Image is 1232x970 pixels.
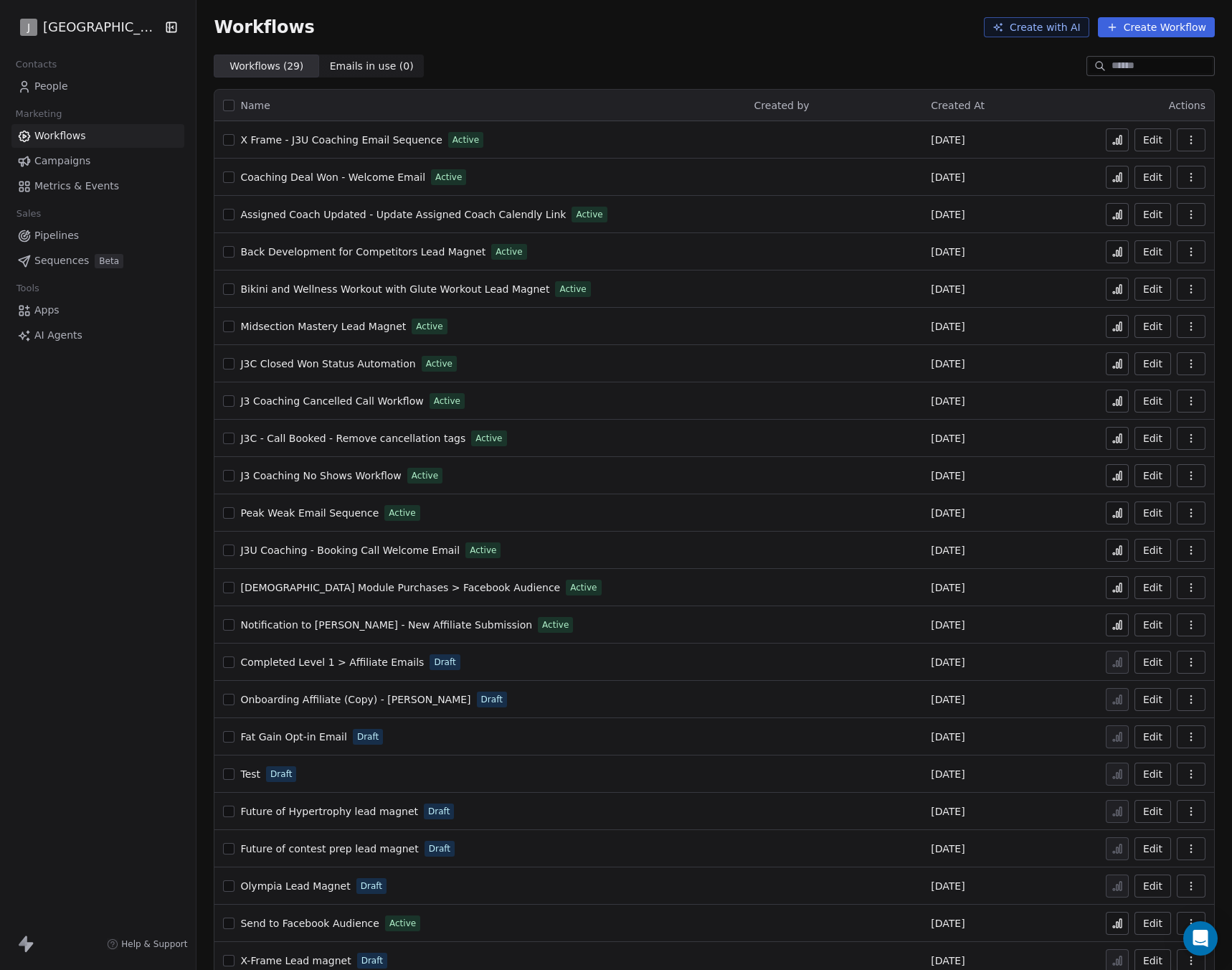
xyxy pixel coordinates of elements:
[240,692,470,707] a: Onboarding Affiliate (Copy) - [PERSON_NAME]
[240,357,415,371] a: J3C Closed Won Status Automation
[931,804,965,819] span: [DATE]
[426,357,452,370] span: Active
[1134,315,1171,338] a: Edit
[17,15,155,39] button: J[GEOGRAPHIC_DATA]
[1134,502,1171,524] a: Edit
[240,580,560,595] a: [DEMOGRAPHIC_DATA] Module Purchases > Facebook Audience
[240,319,406,334] a: Midsection Mastery Lead Magnet
[34,179,119,194] span: Metrics & Events
[1134,539,1171,562] a: Edit
[931,655,965,669] span: [DATE]
[240,618,532,632] a: Notification to [PERSON_NAME] - New Affiliate Submission
[9,103,68,125] span: Marketing
[412,469,438,482] span: Active
[931,394,965,408] span: [DATE]
[1134,651,1171,674] button: Edit
[240,619,532,631] span: Notification to [PERSON_NAME] - New Affiliate Submission
[240,133,442,147] a: X Frame - J3U Coaching Email Sequence
[240,768,260,780] span: Test
[240,470,401,481] span: J3 Coaching No Shows Workflow
[357,730,379,743] span: Draft
[931,431,965,446] span: [DATE]
[240,582,560,593] span: [DEMOGRAPHIC_DATA] Module Purchases > Facebook Audience
[240,880,350,892] span: Olympia Lead Magnet
[240,731,346,743] span: Fat Gain Opt-in Email
[1134,576,1171,599] button: Edit
[11,224,184,248] a: Pipelines
[34,328,82,343] span: AI Agents
[11,174,184,198] a: Metrics & Events
[240,134,442,146] span: X Frame - J3U Coaching Email Sequence
[240,170,425,184] a: Coaching Deal Won - Welcome Email
[1134,800,1171,823] a: Edit
[240,879,350,893] a: Olympia Lead Magnet
[931,879,965,893] span: [DATE]
[361,880,382,893] span: Draft
[240,431,465,446] a: J3C - Call Booked - Remove cancellation tags
[576,208,602,221] span: Active
[240,545,460,556] span: J3U Coaching - Booking Call Welcome Email
[1134,464,1171,487] a: Edit
[559,283,586,296] span: Active
[240,656,424,668] span: Completed Level 1 > Affiliate Emails
[240,468,401,483] a: J3 Coaching No Shows Workflow
[240,730,346,744] a: Fat Gain Opt-in Email
[434,395,460,408] span: Active
[1098,17,1215,37] button: Create Workflow
[1134,240,1171,263] button: Edit
[240,394,423,408] a: J3 Coaching Cancelled Call Workflow
[931,207,965,222] span: [DATE]
[931,916,965,931] span: [DATE]
[416,320,442,333] span: Active
[214,17,314,37] span: Workflows
[34,154,90,169] span: Campaigns
[11,324,184,347] a: AI Agents
[931,319,965,334] span: [DATE]
[34,253,89,268] span: Sequences
[240,207,566,222] a: Assigned Coach Updated - Update Assigned Coach Calendly Link
[389,917,416,930] span: Active
[34,79,68,94] span: People
[931,506,965,520] span: [DATE]
[1134,203,1171,226] button: Edit
[11,124,184,148] a: Workflows
[240,543,460,557] a: J3U Coaching - Booking Call Welcome Email
[240,506,379,520] a: Peak Weak Email Sequence
[11,75,184,98] a: People
[1134,688,1171,711] a: Edit
[1134,837,1171,860] button: Edit
[10,278,45,299] span: Tools
[931,842,965,856] span: [DATE]
[931,580,965,595] span: [DATE]
[1134,763,1171,786] button: Edit
[496,245,522,258] span: Active
[95,254,123,268] span: Beta
[428,805,450,818] span: Draft
[240,209,566,220] span: Assigned Coach Updated - Update Assigned Coach Calendly Link
[240,246,485,258] span: Back Development for Competitors Lead Magnet
[1134,128,1171,151] button: Edit
[34,228,79,243] span: Pipelines
[931,282,965,296] span: [DATE]
[1134,613,1171,636] a: Edit
[9,54,63,75] span: Contacts
[240,843,418,854] span: Future of contest prep lead magnet
[240,953,351,968] a: X-Frame Lead magnet
[240,245,485,259] a: Back Development for Competitors Lead Magnet
[470,544,496,557] span: Active
[1134,725,1171,748] button: Edit
[121,938,187,950] span: Help & Support
[435,171,462,184] span: Active
[240,767,260,781] a: Test
[570,581,597,594] span: Active
[1183,921,1218,956] div: Open Intercom Messenger
[240,806,418,817] span: Future of Hypertrophy lead magnet
[452,133,479,146] span: Active
[107,938,187,950] a: Help & Support
[240,171,425,183] span: Coaching Deal Won - Welcome Email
